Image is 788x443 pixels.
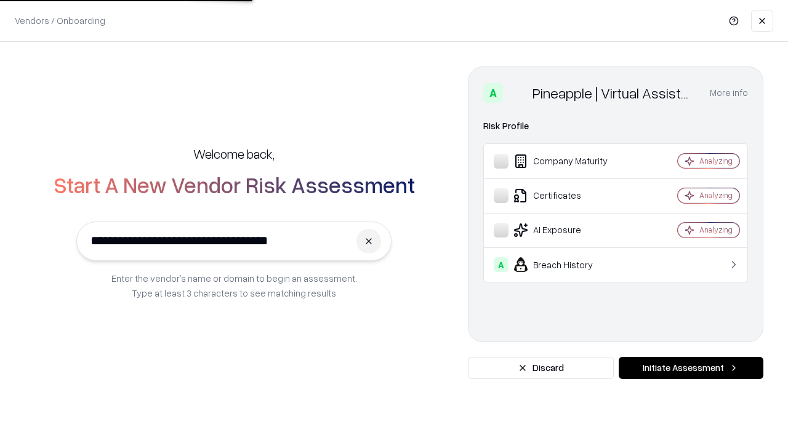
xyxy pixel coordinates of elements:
[533,83,695,103] div: Pineapple | Virtual Assistant Agency
[508,83,528,103] img: Pineapple | Virtual Assistant Agency
[468,357,614,379] button: Discard
[494,154,641,169] div: Company Maturity
[619,357,763,379] button: Initiate Assessment
[494,188,641,203] div: Certificates
[111,271,357,300] p: Enter the vendor’s name or domain to begin an assessment. Type at least 3 characters to see match...
[54,172,415,197] h2: Start A New Vendor Risk Assessment
[699,190,733,201] div: Analyzing
[494,257,509,272] div: A
[483,83,503,103] div: A
[193,145,275,162] h5: Welcome back,
[494,257,641,272] div: Breach History
[699,225,733,235] div: Analyzing
[494,223,641,237] div: AI Exposure
[15,14,105,27] p: Vendors / Onboarding
[483,119,748,134] div: Risk Profile
[710,82,748,104] button: More info
[699,156,733,166] div: Analyzing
